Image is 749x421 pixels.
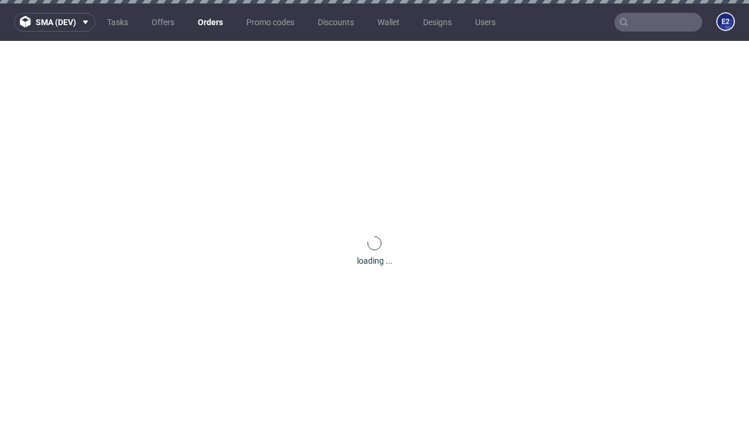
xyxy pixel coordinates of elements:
div: loading ... [357,255,393,267]
a: Wallet [370,13,407,32]
a: Promo codes [239,13,301,32]
span: sma (dev) [36,18,76,26]
button: sma (dev) [14,13,95,32]
a: Designs [416,13,459,32]
a: Offers [145,13,181,32]
figcaption: e2 [717,13,734,30]
a: Discounts [311,13,361,32]
a: Orders [191,13,230,32]
a: Tasks [100,13,135,32]
a: Users [468,13,503,32]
